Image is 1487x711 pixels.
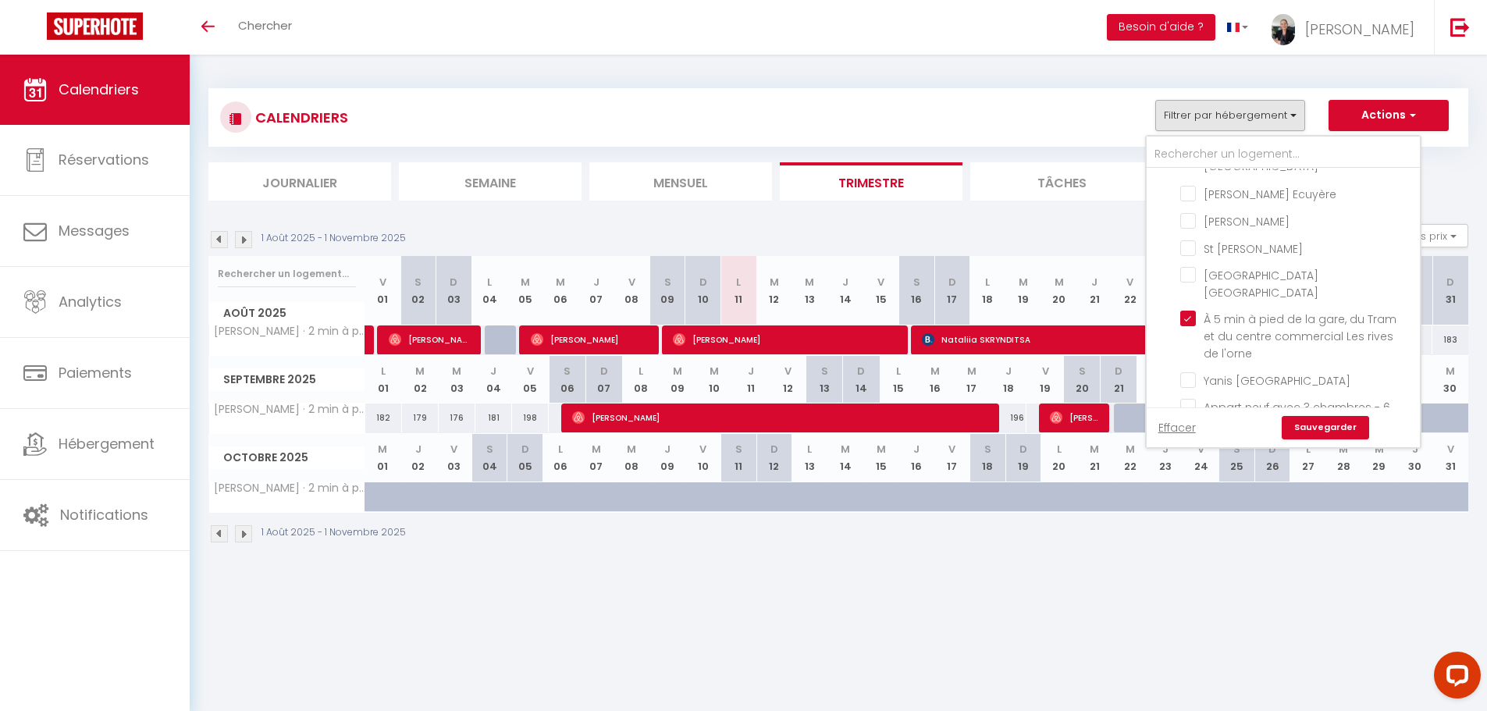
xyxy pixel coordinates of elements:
[756,434,792,482] th: 12
[1107,14,1215,41] button: Besoin d'aide ?
[60,505,148,524] span: Notifications
[59,292,122,311] span: Analytics
[985,275,990,290] abbr: L
[699,442,706,457] abbr: V
[1197,442,1204,457] abbr: V
[400,434,436,482] th: 02
[922,325,1185,354] span: Nataliia SKRYNDITSA
[1090,442,1099,457] abbr: M
[471,256,507,325] th: 04
[805,275,814,290] abbr: M
[649,434,685,482] th: 09
[1272,14,1295,45] img: ...
[208,162,391,201] li: Journalier
[930,364,940,379] abbr: M
[880,356,916,403] th: 15
[1055,275,1064,290] abbr: M
[699,275,707,290] abbr: D
[748,364,754,379] abbr: J
[209,302,365,325] span: Août 2025
[59,434,155,453] span: Hébergement
[913,442,920,457] abbr: J
[475,403,512,432] div: 181
[1446,275,1454,290] abbr: D
[1101,356,1137,403] th: 21
[842,275,848,290] abbr: J
[209,368,365,391] span: Septembre 2025
[1446,364,1455,379] abbr: M
[877,442,886,457] abbr: M
[614,434,650,482] th: 08
[531,325,650,354] span: [PERSON_NAME]
[556,275,565,290] abbr: M
[659,356,695,403] th: 09
[1041,256,1077,325] th: 20
[967,364,977,379] abbr: M
[1204,214,1290,229] span: [PERSON_NAME]
[990,403,1026,432] div: 196
[1268,442,1276,457] abbr: D
[1115,364,1122,379] abbr: D
[827,434,863,482] th: 14
[585,356,622,403] th: 07
[389,325,472,354] span: [PERSON_NAME]
[1183,434,1219,482] th: 24
[261,525,406,540] p: 1 Août 2025 - 1 Novembre 2025
[564,364,571,379] abbr: S
[736,275,741,290] abbr: L
[1050,403,1097,432] span: [PERSON_NAME]
[1041,434,1077,482] th: 20
[59,363,132,382] span: Paiements
[1447,442,1454,457] abbr: V
[572,403,979,432] span: [PERSON_NAME]
[450,442,457,457] abbr: V
[685,256,721,325] th: 10
[807,442,812,457] abbr: L
[1204,241,1303,257] span: St [PERSON_NAME]
[578,256,614,325] th: 07
[471,434,507,482] th: 04
[439,356,475,403] th: 03
[589,162,772,201] li: Mensuel
[365,403,402,432] div: 182
[1432,434,1468,482] th: 31
[1112,256,1148,325] th: 22
[414,275,422,290] abbr: S
[863,256,899,325] th: 15
[877,275,884,290] abbr: V
[792,256,828,325] th: 13
[558,442,563,457] abbr: L
[1219,434,1255,482] th: 25
[1339,442,1348,457] abbr: M
[1204,311,1396,361] span: À 5 min à pied de la gare, du Tram et du centre commercial Les rives de l'orne
[720,434,756,482] th: 11
[649,256,685,325] th: 09
[212,325,368,337] span: [PERSON_NAME] · 2 min à pied de la plage, Parking et [GEOGRAPHIC_DATA]
[1126,442,1135,457] abbr: M
[549,356,585,403] th: 06
[436,434,472,482] th: 03
[913,275,920,290] abbr: S
[543,434,578,482] th: 06
[784,364,792,379] abbr: V
[59,80,139,99] span: Calendriers
[600,364,608,379] abbr: D
[59,150,149,169] span: Réservations
[251,100,348,135] h3: CALENDRIERS
[218,260,356,288] input: Rechercher un logement...
[1397,434,1433,482] th: 30
[1375,442,1384,457] abbr: M
[1019,275,1028,290] abbr: M
[664,442,671,457] abbr: J
[896,364,901,379] abbr: L
[673,364,682,379] abbr: M
[1432,356,1468,403] th: 30
[261,231,406,246] p: 1 Août 2025 - 1 Novembre 2025
[1076,256,1112,325] th: 21
[756,256,792,325] th: 12
[614,256,650,325] th: 08
[1026,356,1063,403] th: 19
[898,434,934,482] th: 16
[934,256,970,325] th: 17
[450,275,457,290] abbr: D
